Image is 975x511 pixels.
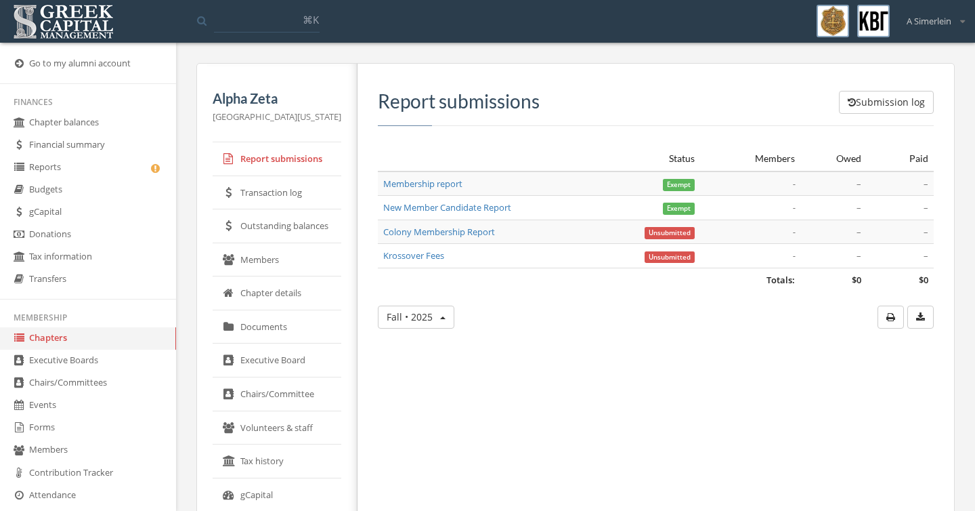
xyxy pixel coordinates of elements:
th: Status [617,146,700,171]
a: Unsubmitted [645,226,695,238]
span: Exempt [663,203,695,215]
span: – [857,178,861,190]
a: Volunteers & staff [213,411,341,445]
td: Totals: [378,268,800,292]
a: Membership report [383,178,462,190]
a: Exempt [663,201,695,213]
th: Paid [867,146,934,171]
a: Tax history [213,445,341,478]
div: A Simerlein [898,5,965,28]
span: A Simerlein [907,15,951,28]
a: Transaction log [213,176,341,210]
span: – [857,249,861,262]
a: Report submissions [213,142,341,176]
button: Fall • 2025 [378,306,454,329]
em: - [792,249,795,262]
em: - [792,178,795,190]
th: Owed [800,146,867,171]
a: Exempt [663,178,695,190]
em: - [792,201,795,213]
span: $0 [852,274,861,286]
a: Colony Membership Report [383,226,495,238]
a: Outstanding balances [213,209,341,243]
span: – [924,178,928,190]
th: Members [700,146,800,171]
span: – [924,226,928,238]
span: – [924,249,928,262]
h5: Alpha Zeta [213,91,341,106]
span: Unsubmitted [645,251,695,264]
span: ⌘K [303,13,319,26]
a: Krossover Fees [383,249,444,262]
a: Unsubmitted [645,249,695,262]
a: Chairs/Committee [213,377,341,411]
span: – [857,201,861,213]
a: New Member Candidate Report [383,201,511,213]
button: Submission log [839,91,934,114]
p: [GEOGRAPHIC_DATA][US_STATE] [213,109,341,124]
a: Executive Board [213,344,341,377]
span: – [924,201,928,213]
a: Members [213,243,341,277]
a: Documents [213,310,341,344]
span: Unsubmitted [645,227,695,239]
span: – [857,226,861,238]
a: Chapter details [213,277,341,310]
span: $0 [919,274,928,286]
span: Fall • 2025 [387,310,433,323]
em: - [792,226,795,238]
span: Exempt [663,179,695,191]
h3: Report submissions [378,91,934,112]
